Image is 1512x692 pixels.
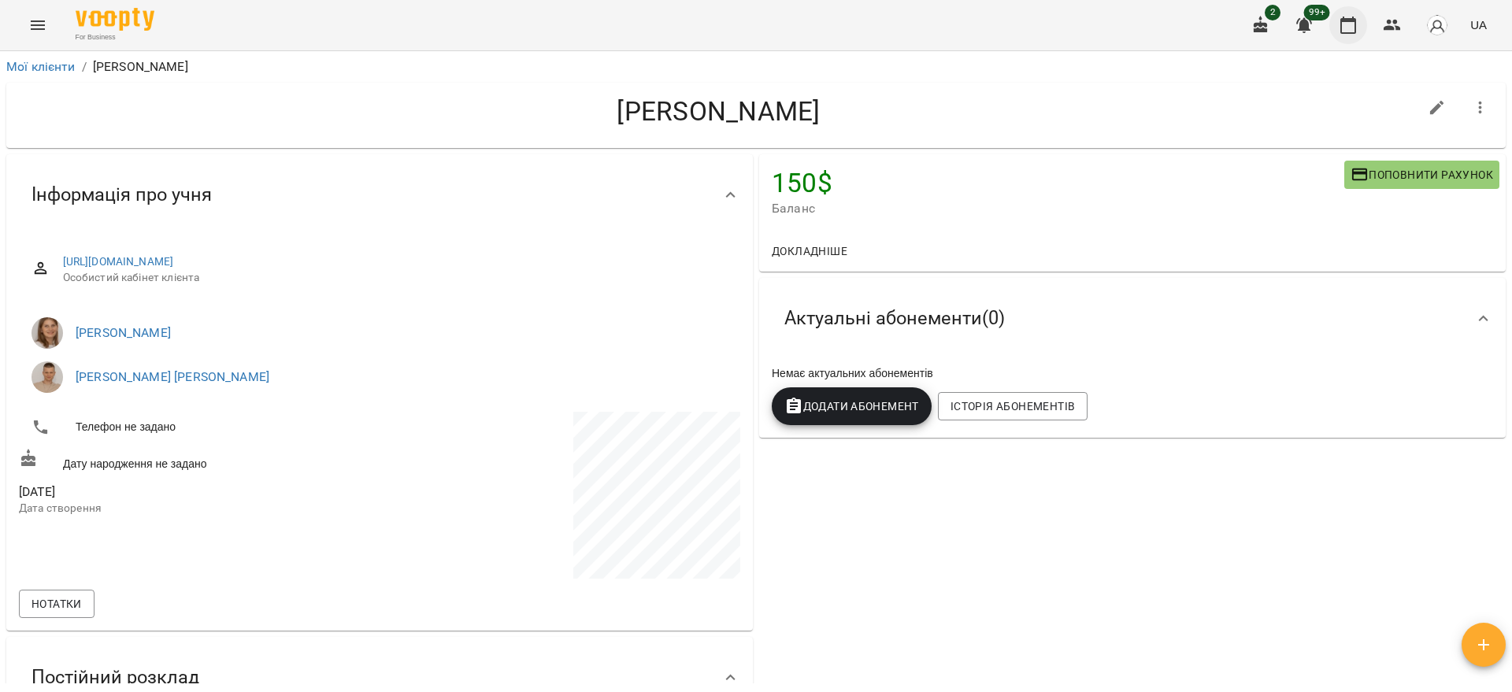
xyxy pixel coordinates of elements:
[31,317,63,349] img: Дишлева Ольга
[1426,14,1448,36] img: avatar_s.png
[19,501,376,516] p: Дата створення
[772,199,1344,218] span: Баланс
[31,183,212,207] span: Інформація про учня
[6,57,1506,76] nav: breadcrumb
[82,57,87,76] li: /
[76,325,171,340] a: [PERSON_NAME]
[772,387,932,425] button: Додати Абонемент
[772,242,847,261] span: Докладніше
[1344,161,1499,189] button: Поповнити рахунок
[1470,17,1487,33] span: UA
[6,154,753,235] div: Інформація про учня
[784,397,919,416] span: Додати Абонемент
[76,32,154,43] span: For Business
[784,306,1005,331] span: Актуальні абонементи ( 0 )
[1304,5,1330,20] span: 99+
[19,6,57,44] button: Menu
[938,392,1088,420] button: Історія абонементів
[19,95,1418,128] h4: [PERSON_NAME]
[1351,165,1493,184] span: Поповнити рахунок
[76,369,269,384] a: [PERSON_NAME] [PERSON_NAME]
[63,270,728,286] span: Особистий кабінет клієнта
[19,483,376,501] span: [DATE]
[951,397,1075,416] span: Історія абонементів
[31,361,63,393] img: Кабарухін Владислав
[16,446,380,475] div: Дату народження не задано
[63,255,174,268] a: [URL][DOMAIN_NAME]
[772,167,1344,199] h4: 150 $
[769,362,1496,384] div: Немає актуальних абонементів
[1464,10,1493,39] button: UA
[93,57,188,76] p: [PERSON_NAME]
[765,237,854,265] button: Докладніше
[19,412,376,443] li: Телефон не задано
[76,8,154,31] img: Voopty Logo
[31,594,82,613] span: Нотатки
[759,278,1506,359] div: Актуальні абонементи(0)
[31,665,199,690] span: Постійний розклад
[19,590,94,618] button: Нотатки
[6,59,76,74] a: Мої клієнти
[1265,5,1280,20] span: 2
